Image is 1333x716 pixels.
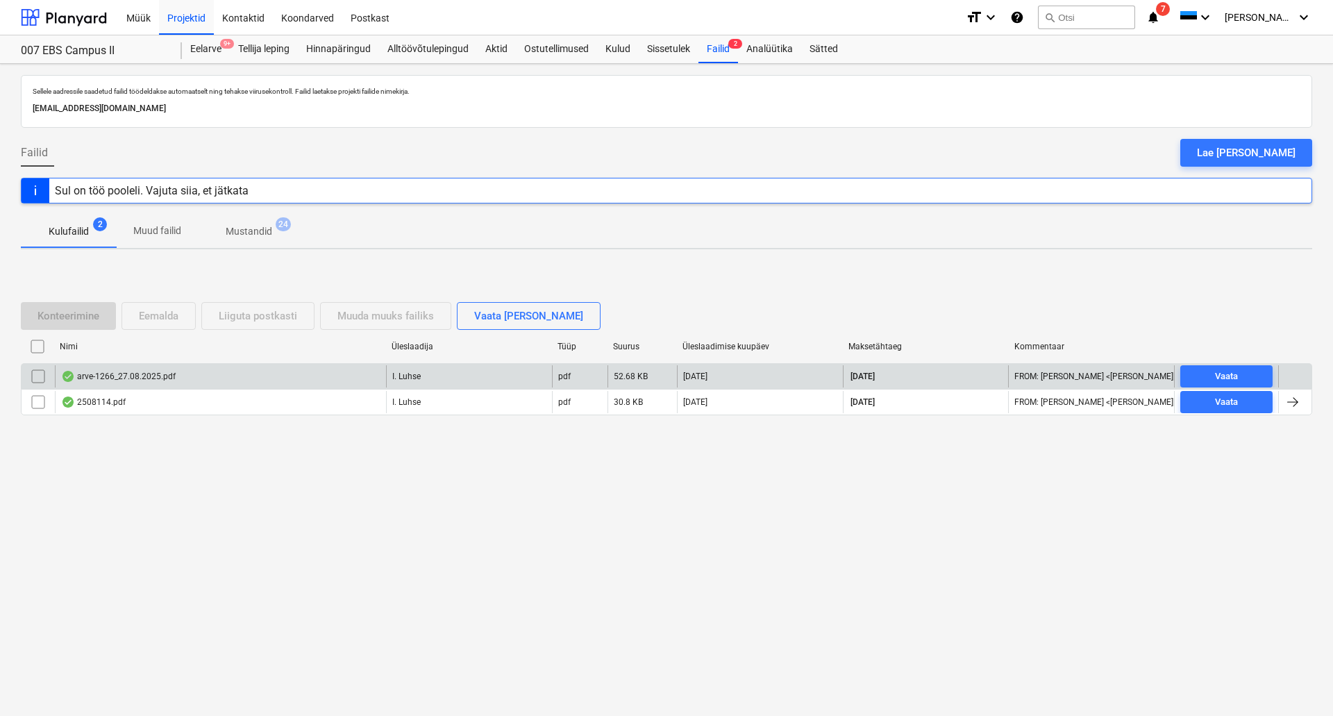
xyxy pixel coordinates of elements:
span: 2 [728,39,742,49]
a: Analüütika [738,35,801,63]
i: keyboard_arrow_down [982,9,999,26]
div: Andmed failist loetud [61,371,75,382]
button: Vaata [1180,365,1273,388]
i: keyboard_arrow_down [1296,9,1312,26]
i: notifications [1146,9,1160,26]
a: Aktid [477,35,516,63]
p: I. Luhse [392,371,421,383]
p: [EMAIL_ADDRESS][DOMAIN_NAME] [33,101,1300,116]
span: 2 [93,217,107,231]
div: Eelarve [182,35,230,63]
a: Sissetulek [639,35,698,63]
div: Vaata [1215,369,1238,385]
div: [DATE] [683,372,707,381]
span: [DATE] [849,397,876,408]
div: Maksetähtaeg [848,342,1003,351]
div: Nimi [60,342,380,351]
div: Üleslaadimise kuupäev [682,342,837,351]
p: I. Luhse [392,397,421,408]
a: Kulud [597,35,639,63]
p: Kulufailid [49,224,89,239]
div: Vaata [PERSON_NAME] [474,307,583,325]
div: arve-1266_27.08.2025.pdf [61,371,176,382]
a: Failid2 [698,35,738,63]
a: Ostutellimused [516,35,597,63]
a: Alltöövõtulepingud [379,35,477,63]
div: Suurus [613,342,671,351]
button: Otsi [1038,6,1135,29]
div: Kommentaar [1014,342,1169,351]
button: Lae [PERSON_NAME] [1180,139,1312,167]
span: 7 [1156,2,1170,16]
span: search [1044,12,1055,23]
span: [DATE] [849,371,876,383]
a: Tellija leping [230,35,298,63]
p: Muud failid [133,224,181,238]
p: Mustandid [226,224,272,239]
div: pdf [558,397,571,407]
div: Failid [698,35,738,63]
div: Üleslaadija [392,342,546,351]
i: format_size [966,9,982,26]
span: Failid [21,144,48,161]
iframe: Chat Widget [1264,649,1333,716]
span: 9+ [220,39,234,49]
span: [PERSON_NAME] [1225,12,1294,23]
div: 52.68 KB [614,372,648,381]
div: 2508114.pdf [61,397,126,408]
a: Sätted [801,35,846,63]
div: [DATE] [683,397,707,407]
div: Lae [PERSON_NAME] [1197,144,1296,162]
a: Hinnapäringud [298,35,379,63]
a: Eelarve9+ [182,35,230,63]
div: Vaata [1215,394,1238,410]
span: 24 [276,217,291,231]
div: 30.8 KB [614,397,643,407]
button: Vaata [1180,391,1273,413]
p: Sellele aadressile saadetud failid töödeldakse automaatselt ning tehakse viirusekontroll. Failid ... [33,87,1300,96]
div: Andmed failist loetud [61,397,75,408]
div: pdf [558,372,571,381]
div: Tüüp [557,342,602,351]
div: 007 EBS Campus II [21,44,165,58]
div: Sul on töö pooleli. Vajuta siia, et jätkata [55,184,249,197]
i: keyboard_arrow_down [1197,9,1214,26]
button: Vaata [PERSON_NAME] [457,302,601,330]
i: Abikeskus [1010,9,1024,26]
